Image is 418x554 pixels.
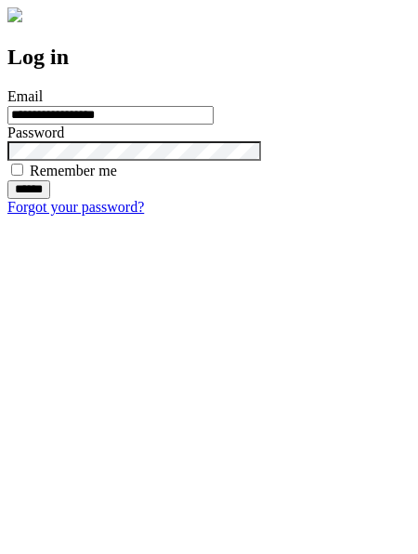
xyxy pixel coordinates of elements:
[7,45,411,70] h2: Log in
[7,7,22,22] img: logo-4e3dc11c47720685a147b03b5a06dd966a58ff35d612b21f08c02c0306f2b779.png
[7,88,43,104] label: Email
[7,125,64,140] label: Password
[7,199,144,215] a: Forgot your password?
[30,163,117,178] label: Remember me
